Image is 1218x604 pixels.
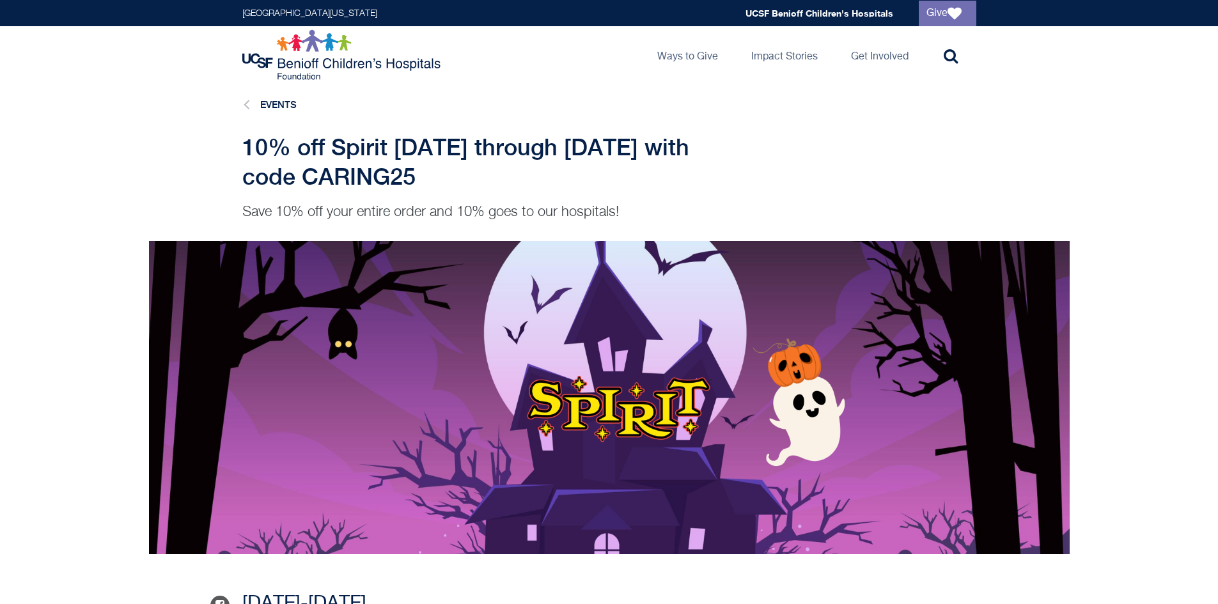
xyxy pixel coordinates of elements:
span: 10% off Spirit [DATE] through [DATE] with code CARING25 [242,134,689,190]
a: Ways to Give [647,26,728,84]
p: Save 10% off your entire order and 10% goes to our hospitals! [242,203,735,222]
img: Logo for UCSF Benioff Children's Hospitals Foundation [242,29,444,81]
a: Get Involved [841,26,919,84]
a: Events [260,99,297,110]
a: [GEOGRAPHIC_DATA][US_STATE] [242,9,377,18]
a: UCSF Benioff Children's Hospitals [746,8,893,19]
a: Give [919,1,976,26]
a: Impact Stories [741,26,828,84]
